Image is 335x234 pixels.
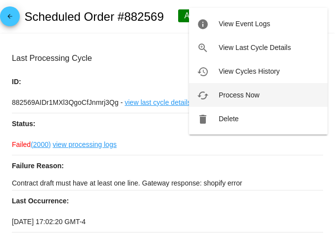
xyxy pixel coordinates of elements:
[219,91,259,99] span: Process Now
[219,67,280,75] span: View Cycles History
[197,90,209,101] mat-icon: cached
[219,20,270,28] span: View Event Logs
[197,113,209,125] mat-icon: delete
[219,44,291,51] span: View Last Cycle Details
[197,42,209,54] mat-icon: zoom_in
[197,18,209,30] mat-icon: info
[197,66,209,78] mat-icon: history
[219,115,239,123] span: Delete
